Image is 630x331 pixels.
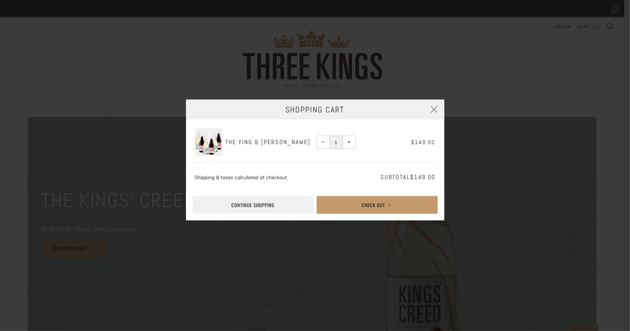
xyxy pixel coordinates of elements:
span: $149.00 [412,139,436,146]
h3: Shopping Cart [186,100,444,119]
a: The Ying & [PERSON_NAME] [225,137,314,148]
span: + [347,140,351,144]
button: Close (Esc) [424,100,444,119]
img: The Ying & Yang [195,128,223,156]
button: Check Out [317,196,438,214]
span: $149.00 [410,173,435,181]
input: quantity [330,136,343,149]
p: Shipping & taxes calculated at checkout [195,172,354,183]
a: Continue shopping [193,196,314,214]
span: − [321,140,325,144]
p: Subtotal [357,172,436,183]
